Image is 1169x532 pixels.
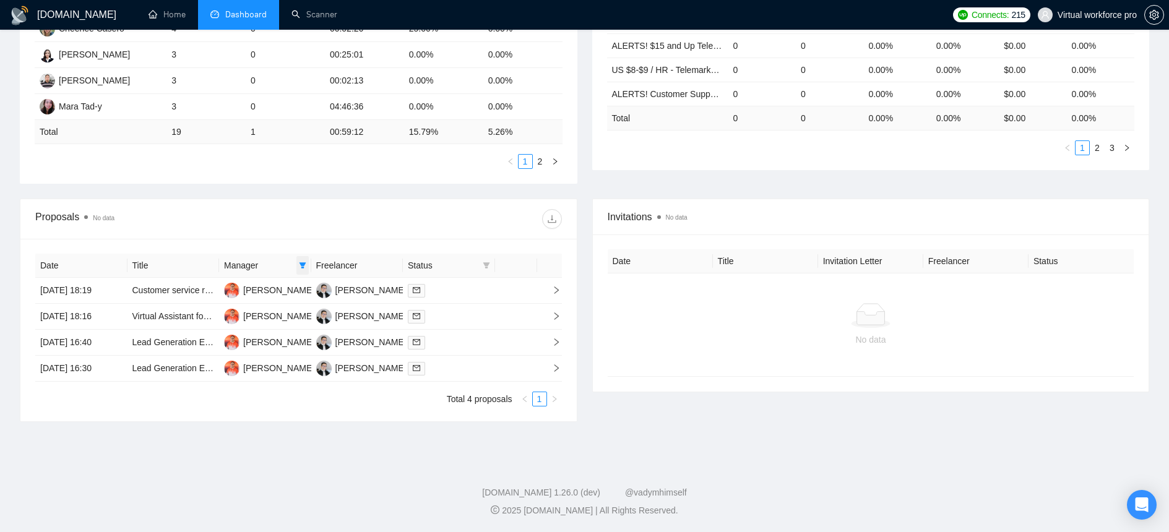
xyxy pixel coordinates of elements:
[224,285,314,294] a: DE[PERSON_NAME]
[335,335,480,349] div: [PERSON_NAME] [PERSON_NAME]
[533,154,548,169] li: 2
[483,42,563,68] td: 0.00%
[311,254,403,278] th: Freelancer
[127,330,220,356] td: Lead Generation Expert for USA Hospital Data
[483,94,563,120] td: 0.00%
[316,311,480,320] a: LB[PERSON_NAME] [PERSON_NAME]
[517,392,532,406] li: Previous Page
[863,58,931,82] td: 0.00%
[40,99,55,114] img: MT
[127,304,220,330] td: Virtual Assistant for Woodworking Company
[35,304,127,330] td: [DATE] 18:16
[491,505,499,514] span: copyright
[93,215,114,221] span: No data
[1119,140,1134,155] button: right
[447,392,512,406] li: Total 4 proposals
[316,285,480,294] a: LB[PERSON_NAME] [PERSON_NAME]
[40,101,102,111] a: MTMara Tad-y
[1127,490,1157,520] div: Open Intercom Messenger
[59,100,102,113] div: Mara Tad-y
[35,356,127,382] td: [DATE] 16:30
[243,361,314,375] div: [PERSON_NAME]
[40,73,55,88] img: RM
[931,106,999,130] td: 0.00 %
[1075,140,1090,155] li: 1
[40,75,130,85] a: RM[PERSON_NAME]
[931,58,999,82] td: 0.00%
[796,106,863,130] td: 0
[519,155,532,168] a: 1
[404,94,483,120] td: 0.00%
[972,8,1009,22] span: Connects:
[35,330,127,356] td: [DATE] 16:40
[40,47,55,62] img: MA
[818,249,923,273] th: Invitation Letter
[1064,144,1071,152] span: left
[728,33,796,58] td: 0
[608,249,713,273] th: Date
[224,309,239,324] img: DE
[551,395,558,403] span: right
[413,364,420,372] span: mail
[325,42,404,68] td: 00:25:01
[542,364,561,372] span: right
[132,311,301,321] a: Virtual Assistant for Woodworking Company
[149,9,186,20] a: homeHome
[404,68,483,94] td: 0.00%
[958,10,968,20] img: upwork-logo.png
[316,309,332,324] img: LB
[728,58,796,82] td: 0
[316,283,332,298] img: LB
[35,120,166,144] td: Total
[503,154,518,169] button: left
[316,361,332,376] img: LB
[224,363,314,372] a: DE[PERSON_NAME]
[59,48,130,61] div: [PERSON_NAME]
[532,392,547,406] li: 1
[547,392,562,406] li: Next Page
[542,312,561,320] span: right
[1144,10,1164,20] a: setting
[40,49,130,59] a: MA[PERSON_NAME]
[325,120,404,144] td: 00:59:12
[243,335,314,349] div: [PERSON_NAME]
[542,286,561,294] span: right
[413,286,420,294] span: mail
[863,106,931,130] td: 0.00 %
[863,33,931,58] td: 0.00%
[999,106,1066,130] td: $ 0.00
[335,283,480,297] div: [PERSON_NAME] [PERSON_NAME]
[547,392,562,406] button: right
[796,58,863,82] td: 0
[166,94,246,120] td: 3
[246,42,325,68] td: 0
[548,154,563,169] button: right
[1145,10,1163,20] span: setting
[59,74,130,87] div: [PERSON_NAME]
[1060,140,1075,155] li: Previous Page
[608,209,1134,225] span: Invitations
[625,487,687,497] a: @vadymhimself
[246,120,325,144] td: 1
[166,42,246,68] td: 3
[166,120,246,144] td: 19
[551,158,559,165] span: right
[40,23,124,33] a: CCCheenee Casero
[796,33,863,58] td: 0
[243,283,314,297] div: [PERSON_NAME]
[482,487,600,497] a: [DOMAIN_NAME] 1.26.0 (dev)
[246,68,325,94] td: 0
[931,82,999,106] td: 0.00%
[291,9,337,20] a: searchScanner
[503,154,518,169] li: Previous Page
[1090,141,1104,155] a: 2
[10,6,30,25] img: logo
[413,312,420,320] span: mail
[548,154,563,169] li: Next Page
[225,9,267,20] span: Dashboard
[325,68,404,94] td: 00:02:13
[1090,140,1105,155] li: 2
[1123,144,1131,152] span: right
[483,68,563,94] td: 0.00%
[1067,58,1134,82] td: 0.00%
